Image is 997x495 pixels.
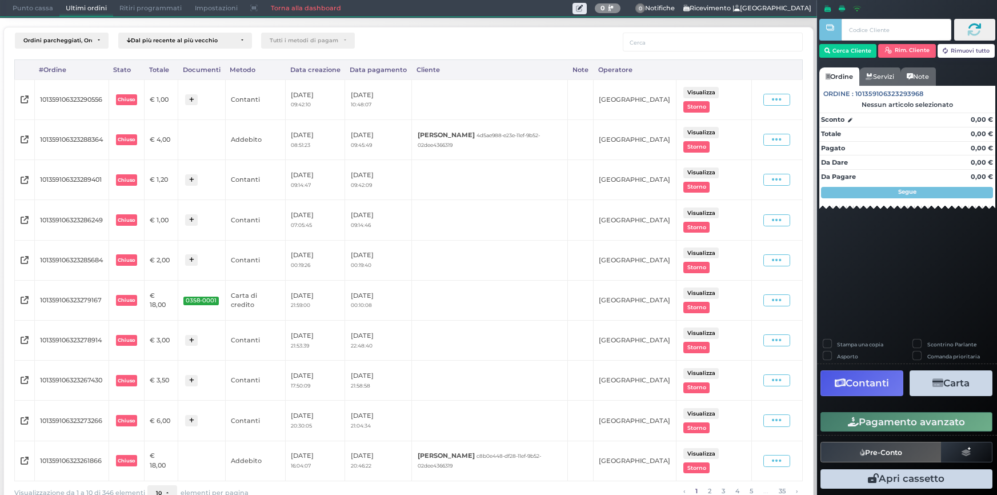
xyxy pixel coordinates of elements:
td: 101359106323278914 [34,321,109,361]
span: Ordine : [823,89,854,99]
div: Data creazione [285,60,345,79]
td: € 1,00 [144,200,178,240]
button: Visualizza [683,247,719,258]
td: Contanti [225,361,285,401]
strong: 0,00 € [971,115,993,123]
button: Visualizza [683,328,719,338]
td: Addebito [225,120,285,160]
button: Storno [683,141,710,152]
div: Data pagamento [345,60,412,79]
td: Contanti [225,79,285,119]
td: 101359106323285684 [34,240,109,280]
td: 101359106323279167 [34,280,109,320]
small: 21:04:34 [351,422,371,429]
strong: Da Pagare [821,173,856,181]
b: [PERSON_NAME] [418,131,475,139]
td: € 1,00 [144,79,178,119]
td: € 3,50 [144,361,178,401]
b: Chiuso [118,257,135,263]
small: 10:48:07 [351,101,371,107]
td: [DATE] [285,240,345,280]
div: Note [568,60,594,79]
td: [DATE] [285,200,345,240]
td: € 18,00 [144,280,178,320]
div: #Ordine [34,60,109,79]
button: Cerca Cliente [819,44,877,58]
div: Nessun articolo selezionato [819,101,995,109]
small: 09:42:09 [351,182,372,188]
td: [GEOGRAPHIC_DATA] [593,120,676,160]
button: Apri cassetto [820,469,992,489]
button: Storno [683,222,710,233]
b: Chiuso [118,137,135,142]
div: Tutti i metodi di pagamento [270,37,338,44]
button: Storno [683,101,710,112]
button: Pagamento avanzato [820,412,992,432]
td: [GEOGRAPHIC_DATA] [593,160,676,200]
td: € 4,00 [144,120,178,160]
b: Chiuso [118,418,135,424]
label: Asporto [837,353,858,360]
td: [DATE] [345,160,412,200]
td: [DATE] [345,361,412,401]
strong: 0,00 € [971,130,993,138]
button: Storno [683,302,710,313]
small: 20:46:22 [351,462,371,469]
small: 20:30:05 [291,422,312,429]
button: Carta [910,370,992,396]
td: € 3,00 [144,321,178,361]
small: 08:51:23 [291,142,310,148]
td: € 2,00 [144,240,178,280]
small: 00:10:08 [351,302,372,308]
td: Carta di credito [225,280,285,320]
small: 09:14:47 [291,182,311,188]
label: Scontrino Parlante [927,341,976,348]
div: Stato [109,60,144,79]
div: Metodo [225,60,285,79]
td: [DATE] [285,321,345,361]
input: Cerca [623,33,803,51]
small: 09:42:10 [291,101,311,107]
small: 09:14:46 [351,222,371,228]
div: Cliente [412,60,568,79]
td: 101359106323290556 [34,79,109,119]
td: Contanti [225,160,285,200]
td: [DATE] [345,401,412,441]
td: 101359106323289401 [34,160,109,200]
strong: 0,00 € [971,144,993,152]
td: [DATE] [285,441,345,481]
td: Contanti [225,401,285,441]
button: Ordini parcheggiati, Ordini aperti, Ordini chiusi [15,33,109,49]
small: 00:19:40 [351,262,371,268]
td: 101359106323267430 [34,361,109,401]
td: [DATE] [345,200,412,240]
td: [GEOGRAPHIC_DATA] [593,79,676,119]
td: 101359106323288364 [34,120,109,160]
span: Ritiri programmati [113,1,188,17]
strong: Da Dare [821,158,848,166]
td: [DATE] [345,321,412,361]
td: [GEOGRAPHIC_DATA] [593,200,676,240]
td: [DATE] [285,79,345,119]
b: Chiuso [118,378,135,384]
td: [DATE] [285,160,345,200]
button: Rim. Cliente [878,44,936,58]
div: Operatore [593,60,676,79]
b: Chiuso [118,217,135,223]
button: Visualizza [683,448,719,459]
div: Dal più recente al più vecchio [127,37,235,44]
button: Storno [683,382,710,393]
td: [DATE] [345,441,412,481]
strong: Segue [898,188,916,195]
button: Storno [683,422,710,433]
td: [DATE] [345,79,412,119]
a: Torna alla dashboard [264,1,347,17]
a: Ordine [819,67,859,86]
button: Dal più recente al più vecchio [118,33,252,49]
b: Chiuso [118,458,135,464]
td: [DATE] [285,280,345,320]
small: 17:50:09 [291,382,310,389]
button: Storno [683,182,710,193]
button: Storno [683,462,710,473]
td: [DATE] [345,280,412,320]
